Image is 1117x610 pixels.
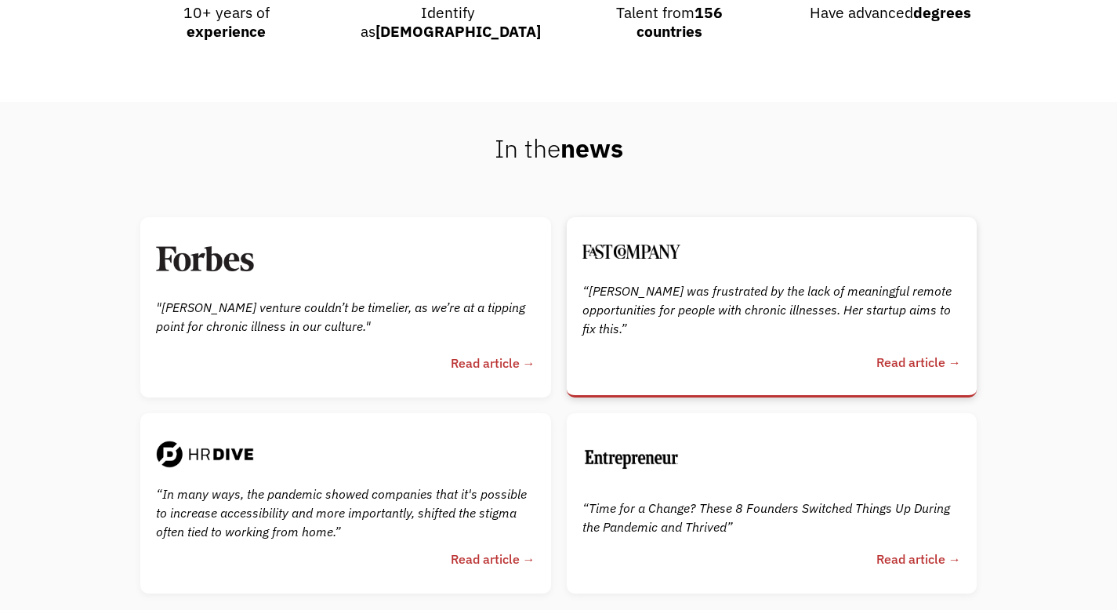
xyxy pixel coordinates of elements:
[560,132,623,165] strong: news
[140,217,550,398] a: "[PERSON_NAME] venture couldn’t be timelier, as we’re at a tipping point for chronic illness in o...
[361,3,535,41] div: Identify as
[567,217,977,398] a: “[PERSON_NAME] was frustrated by the lack of meaningful remote opportunities for people with chro...
[156,485,535,542] div: “In many ways, the pandemic showed companies that it's possible to increase accessibility and mor...
[156,298,535,336] div: "[PERSON_NAME] venture couldn’t be timelier, as we’re at a tipping point for chronic illness in o...
[140,413,550,594] a: “In many ways, the pandemic showed companies that it's possible to increase accessibility and mor...
[636,2,723,41] strong: 156 countries
[876,550,961,568] div: Read article →
[803,3,978,22] div: Have advanced
[187,21,266,41] strong: experience
[567,413,977,594] a: “Time for a Change? These 8 Founders Switched Things Up During the Pandemic and Thrived”Read arti...
[582,281,961,339] div: “[PERSON_NAME] was frustrated by the lack of meaningful remote opportunities for people with chro...
[375,21,541,41] strong: [DEMOGRAPHIC_DATA]
[140,3,314,41] div: 10+ years of ‍
[582,499,961,537] div: “Time for a Change? These 8 Founders Switched Things Up During the Pandemic and Thrived”
[495,132,623,165] span: In the
[451,354,535,372] div: Read article →
[876,353,961,372] div: Read article →
[451,550,535,568] div: Read article →
[913,2,971,22] strong: degrees
[582,3,757,41] div: Talent from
